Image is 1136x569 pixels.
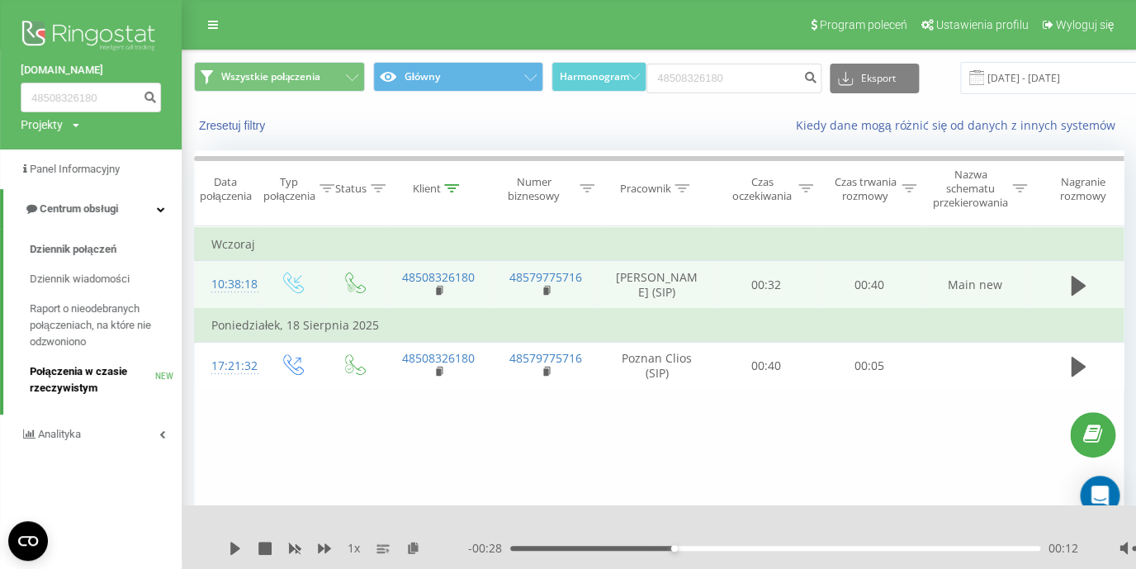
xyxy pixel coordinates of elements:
div: Czas oczekiwania [729,175,794,203]
td: 00:40 [715,342,818,390]
img: Ringostat logo [21,17,161,58]
span: Harmonogram [559,71,628,83]
button: Open CMP widget [8,521,48,561]
button: Harmonogram [551,62,646,92]
div: Klient [412,182,440,196]
div: Projekty [21,116,63,133]
span: 1 x [348,540,360,557]
span: Panel Informacyjny [30,163,120,175]
div: Nagranie rozmowy [1043,175,1123,203]
span: Wyloguj się [1055,18,1114,31]
td: [PERSON_NAME] (SIP) [599,261,715,310]
span: Połączenia w czasie rzeczywistym [30,363,155,396]
a: [DOMAIN_NAME] [21,62,161,78]
button: Wszystkie połączenia [194,62,365,92]
div: Accessibility label [671,545,678,552]
a: Kiedy dane mogą różnić się od danych z innych systemów [795,117,1124,133]
button: Główny [373,62,544,92]
button: Eksport [830,64,919,93]
span: 00:12 [1048,540,1078,557]
button: Zresetuj filtry [194,118,273,133]
td: 00:40 [818,261,921,310]
td: 00:32 [715,261,818,310]
a: Raport o nieodebranych połączeniach, na które nie odzwoniono [30,294,182,357]
a: 48579775716 [509,269,582,285]
div: Numer biznesowy [492,175,576,203]
span: Centrum obsługi [40,202,118,215]
td: Poznan Clios (SIP) [599,342,715,390]
span: Dziennik wiadomości [30,271,130,287]
a: Połączenia w czasie rzeczywistymNEW [30,357,182,403]
span: Ustawienia profilu [935,18,1028,31]
div: Nazwa schematu przekierowania [933,168,1008,210]
td: 00:05 [818,342,921,390]
span: Wszystkie połączenia [221,70,320,83]
div: Czas trwania rozmowy [832,175,897,203]
span: Raport o nieodebranych połączeniach, na które nie odzwoniono [30,301,173,350]
input: Wyszukiwanie według numeru [21,83,161,112]
a: 48508326180 [402,350,475,366]
span: Analityka [38,428,81,440]
span: - 00:28 [468,540,510,557]
div: Open Intercom Messenger [1080,476,1119,515]
span: Program poleceń [819,18,906,31]
a: Dziennik połączeń [30,235,182,264]
input: Wyszukiwanie według numeru [646,64,821,93]
div: Typ połączenia [263,175,315,203]
td: Main new [921,261,1029,310]
div: Data połączenia [195,175,256,203]
div: 10:38:18 [211,268,244,301]
div: Status [335,182,367,196]
div: 17:21:32 [211,350,244,382]
a: Centrum obsługi [3,189,182,229]
div: Pracownik [619,182,670,196]
a: 48579775716 [509,350,582,366]
a: Dziennik wiadomości [30,264,182,294]
span: Dziennik połączeń [30,241,116,258]
a: 48508326180 [402,269,475,285]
